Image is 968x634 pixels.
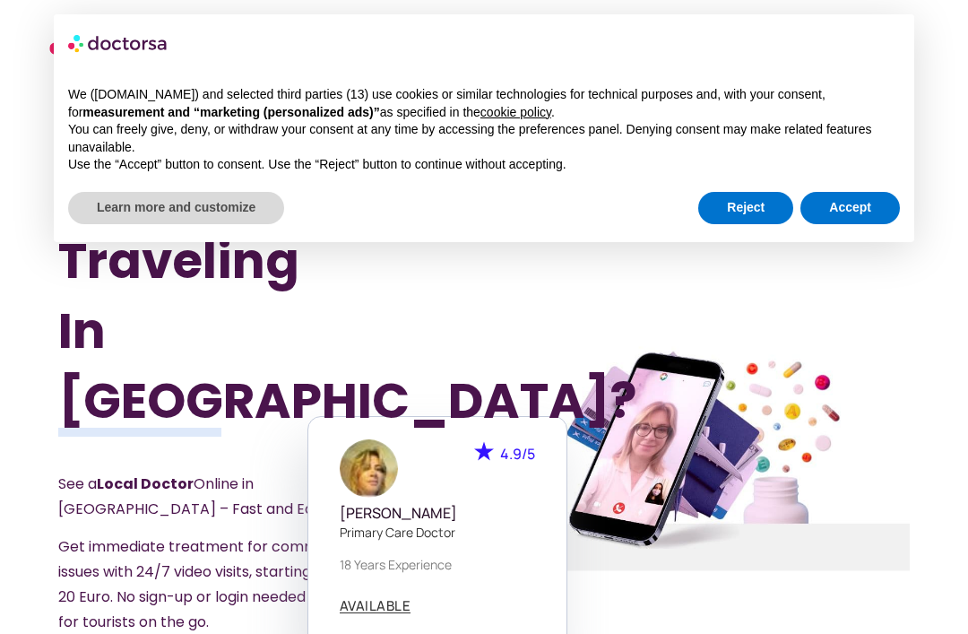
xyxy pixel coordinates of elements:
strong: measurement and “marketing (personalized ads)” [82,105,379,119]
span: Get immediate treatment for common issues with 24/7 video visits, starting at just 20 Euro. No si... [58,536,376,632]
p: Primary care doctor [340,523,535,542]
h5: [PERSON_NAME] [340,505,535,522]
p: 18 years experience [340,555,535,574]
h1: Got Sick While Traveling In [GEOGRAPHIC_DATA]? [58,86,420,436]
a: AVAILABLE [340,599,411,613]
p: You can freely give, deny, or withdraw your consent at any time by accessing the preferences pane... [68,121,900,156]
button: Reject [698,192,793,224]
p: Use the “Accept” button to consent. Use the “Reject” button to continue without accepting. [68,156,900,174]
span: AVAILABLE [340,599,411,612]
button: Accept [800,192,900,224]
button: Learn more and customize [68,192,284,224]
a: cookie policy [480,105,551,119]
strong: Local Doctor [97,473,194,494]
p: We ([DOMAIN_NAME]) and selected third parties (13) use cookies or similar technologies for techni... [68,86,900,121]
span: 4.9/5 [500,444,535,464]
span: See a Online in [GEOGRAPHIC_DATA] – Fast and Easy Care. [58,473,370,519]
img: logo [68,29,169,57]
